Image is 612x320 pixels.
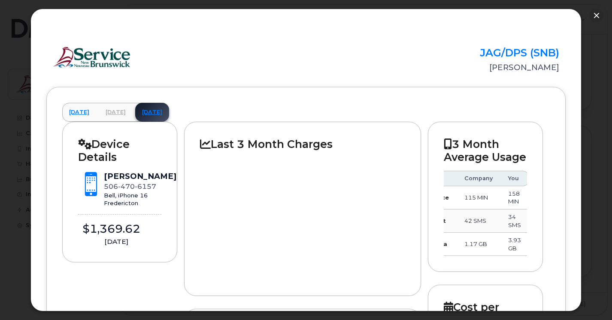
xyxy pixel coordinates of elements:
[457,171,500,186] th: Company
[500,209,529,233] td: 34 SMS
[500,233,529,256] td: 3.93 GB
[104,191,176,207] div: Bell, iPhone 16 Fredericton
[457,186,500,209] td: 115 MIN
[135,182,156,191] span: 6157
[457,233,500,256] td: 1.17 GB
[78,237,155,246] div: [DATE]
[500,186,529,209] td: 158 MIN
[500,171,529,186] th: You
[104,182,156,191] span: 506
[457,209,500,233] td: 42 SMS
[104,171,176,182] div: [PERSON_NAME]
